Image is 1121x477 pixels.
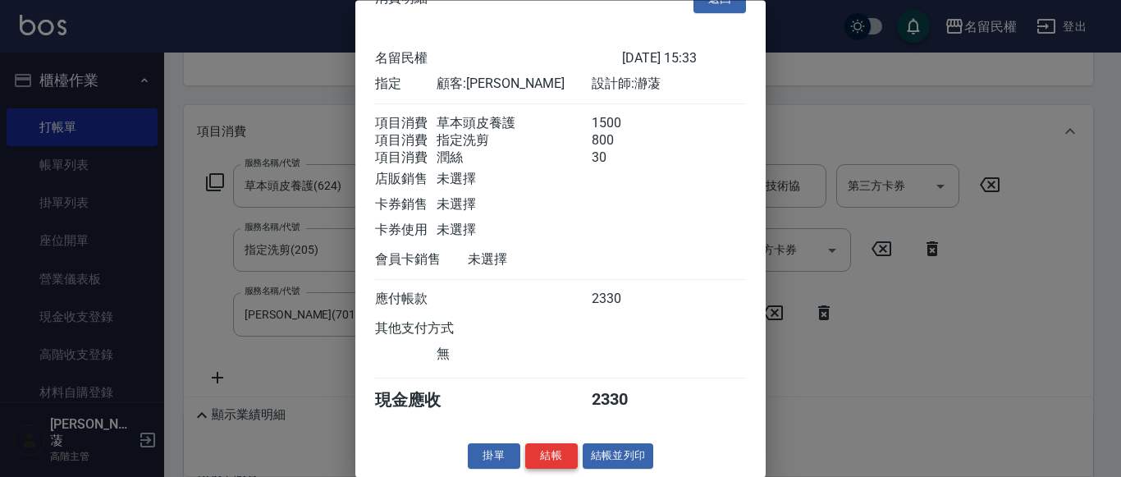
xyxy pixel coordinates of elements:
[592,390,653,412] div: 2330
[592,116,653,133] div: 1500
[592,133,653,150] div: 800
[375,321,499,338] div: 其他支付方式
[375,76,437,94] div: 指定
[375,51,622,68] div: 名留民權
[375,252,468,269] div: 會員卡銷售
[468,444,520,470] button: 掛單
[375,133,437,150] div: 項目消費
[437,116,591,133] div: 草本頭皮養護
[437,222,591,240] div: 未選擇
[592,76,746,94] div: 設計師: 瀞蓤
[468,252,622,269] div: 未選擇
[375,291,437,309] div: 應付帳款
[375,197,437,214] div: 卡券銷售
[375,150,437,167] div: 項目消費
[592,291,653,309] div: 2330
[525,444,578,470] button: 結帳
[437,76,591,94] div: 顧客: [PERSON_NAME]
[437,197,591,214] div: 未選擇
[622,51,746,68] div: [DATE] 15:33
[375,222,437,240] div: 卡券使用
[437,150,591,167] div: 潤絲
[592,150,653,167] div: 30
[437,172,591,189] div: 未選擇
[375,172,437,189] div: 店販銷售
[375,116,437,133] div: 項目消費
[375,390,468,412] div: 現金應收
[583,444,654,470] button: 結帳並列印
[437,346,591,364] div: 無
[437,133,591,150] div: 指定洗剪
